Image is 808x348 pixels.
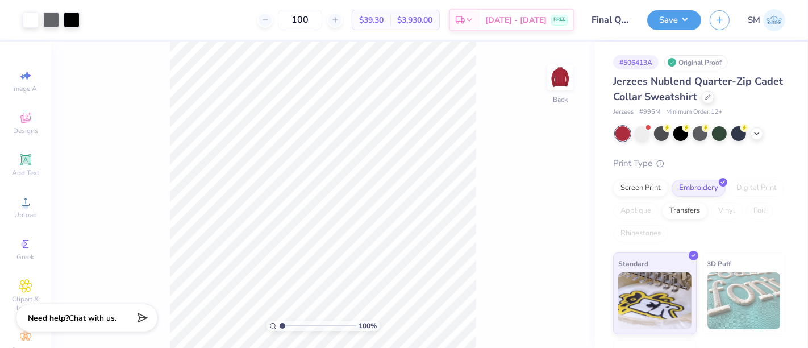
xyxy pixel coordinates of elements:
img: Back [549,66,572,89]
div: Digital Print [729,180,784,197]
div: Vinyl [711,202,743,219]
a: SM [748,9,785,31]
span: Designs [13,126,38,135]
span: Image AI [13,84,39,93]
span: SM [748,14,760,27]
button: Save [647,10,701,30]
div: Transfers [662,202,707,219]
span: # 995M [639,107,660,117]
div: Foil [746,202,773,219]
span: Greek [17,252,35,262]
div: Embroidery [672,180,726,197]
input: Untitled Design [583,9,639,31]
span: Chat with us. [69,313,116,324]
div: Rhinestones [613,225,668,242]
span: Standard [618,258,648,270]
input: – – [278,10,322,30]
span: Jerzees [613,107,634,117]
span: 3D Puff [707,258,731,270]
div: # 506413A [613,55,659,69]
div: Back [553,94,568,105]
span: $39.30 [359,14,384,26]
span: Jerzees Nublend Quarter-Zip Cadet Collar Sweatshirt [613,74,783,103]
div: Print Type [613,157,785,170]
div: Screen Print [613,180,668,197]
span: Upload [14,210,37,219]
img: Standard [618,272,692,329]
span: Add Text [12,168,39,177]
span: Minimum Order: 12 + [666,107,723,117]
span: 100 % [359,321,377,331]
span: FREE [553,16,565,24]
img: 3D Puff [707,272,781,329]
div: Original Proof [664,55,728,69]
span: Clipart & logos [6,295,45,313]
strong: Need help? [28,313,69,324]
span: [DATE] - [DATE] [485,14,547,26]
span: $3,930.00 [397,14,432,26]
div: Applique [613,202,659,219]
img: Shruthi Mohan [763,9,785,31]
